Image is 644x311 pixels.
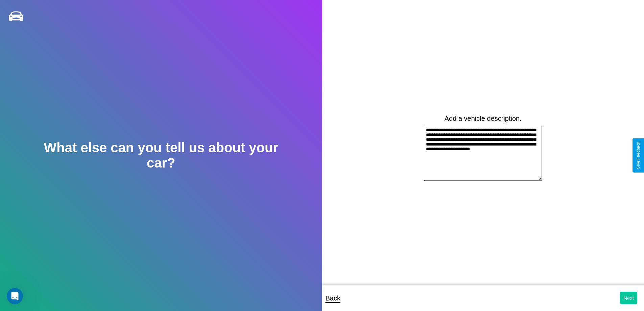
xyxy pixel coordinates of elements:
[620,292,637,304] button: Next
[326,292,340,304] p: Back
[445,115,522,123] label: Add a vehicle description.
[7,288,23,304] iframe: Intercom live chat
[32,140,290,171] h2: What else can you tell us about your car?
[636,142,641,169] div: Give Feedback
